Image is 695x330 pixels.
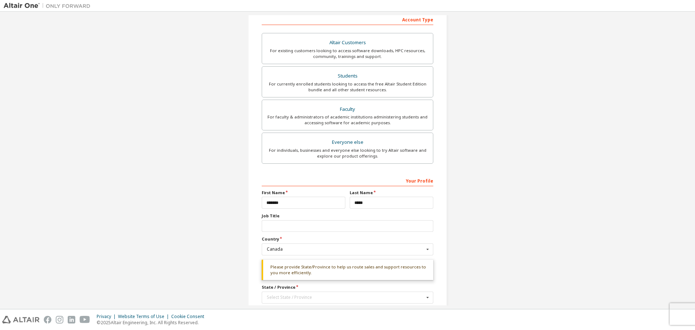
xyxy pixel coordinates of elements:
img: linkedin.svg [68,316,75,323]
div: Privacy [97,314,118,319]
img: youtube.svg [80,316,90,323]
div: Select State / Province [267,295,424,300]
label: Job Title [262,213,433,219]
div: Faculty [266,104,429,114]
div: For currently enrolled students looking to access the free Altair Student Edition bundle and all ... [266,81,429,93]
div: Canada [267,247,424,251]
div: For individuals, businesses and everyone else looking to try Altair software and explore our prod... [266,147,429,159]
div: Students [266,71,429,81]
img: Altair One [4,2,94,9]
label: Country [262,236,433,242]
p: © 2025 Altair Engineering, Inc. All Rights Reserved. [97,319,208,326]
div: Account Type [262,13,433,25]
label: Last Name [350,190,433,196]
div: For existing customers looking to access software downloads, HPC resources, community, trainings ... [266,48,429,59]
div: Everyone else [266,137,429,147]
img: instagram.svg [56,316,63,323]
label: State / Province [262,284,433,290]
label: First Name [262,190,345,196]
img: altair_logo.svg [2,316,39,323]
div: Your Profile [262,175,433,186]
div: Cookie Consent [171,314,208,319]
div: Website Terms of Use [118,314,171,319]
div: Please provide State/Province to help us route sales and support resources to you more efficiently. [262,260,433,280]
div: Altair Customers [266,38,429,48]
img: facebook.svg [44,316,51,323]
div: For faculty & administrators of academic institutions administering students and accessing softwa... [266,114,429,126]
